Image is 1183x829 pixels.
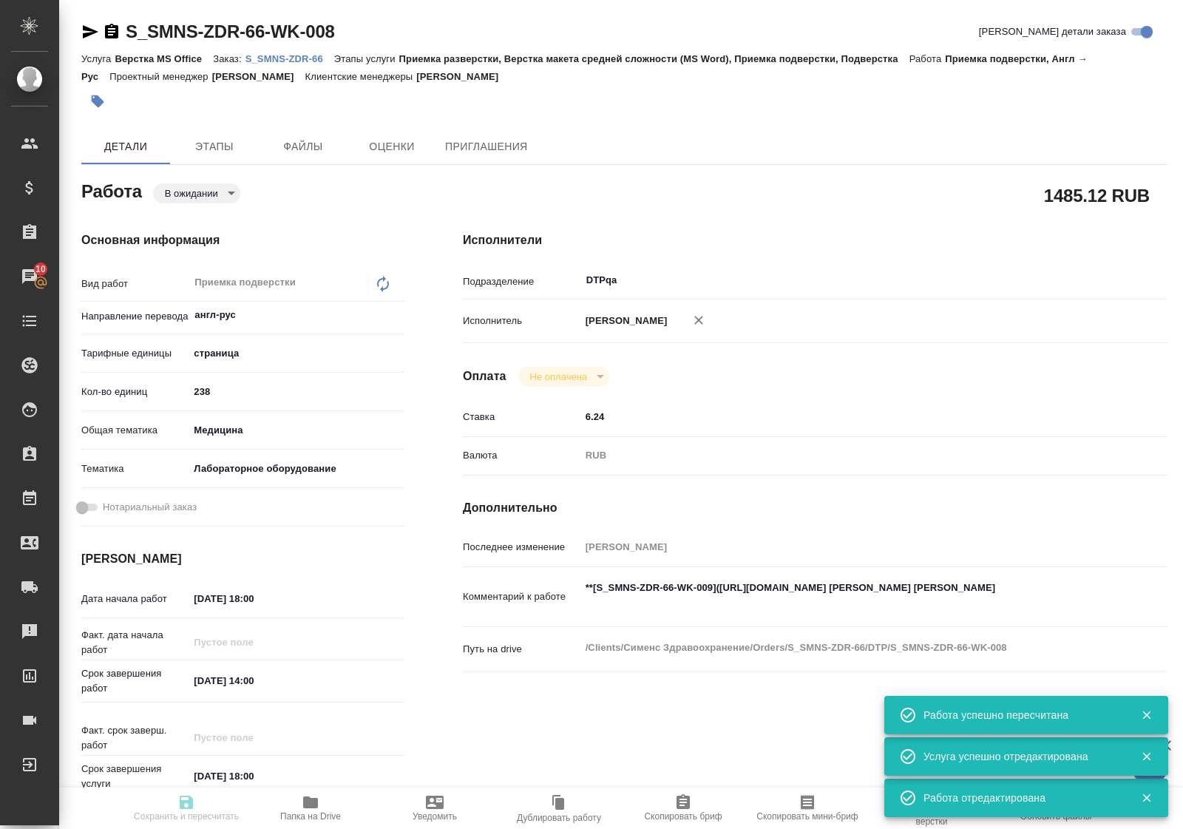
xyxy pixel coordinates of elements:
[463,499,1167,517] h4: Дополнительно
[81,628,189,657] p: Факт. дата начала работ
[356,138,427,156] span: Оценки
[189,456,404,481] div: Лабораторное оборудование
[979,24,1126,39] span: [PERSON_NAME] детали заказа
[463,274,580,289] p: Подразделение
[580,406,1108,427] input: ✎ Введи что-нибудь
[463,448,580,463] p: Валюта
[81,309,189,324] p: Направление перевода
[153,183,240,203] div: В ожидании
[81,423,189,438] p: Общая тематика
[463,410,580,424] p: Ставка
[870,788,994,829] button: Ссылка на инструкции верстки
[280,811,341,822] span: Папка на Drive
[245,52,334,64] a: S_SMNS-ZDR-66
[126,21,335,41] a: S_SMNS-ZDR-66-WK-008
[334,53,399,64] p: Этапы услуги
[103,500,197,515] span: Нотариальный заказ
[923,749,1119,764] div: Услуга успешно отредактирована
[103,23,121,41] button: Скопировать ссылку
[305,71,417,82] p: Клиентские менеджеры
[81,723,189,753] p: Факт. срок заверш. работ
[621,788,745,829] button: Скопировать бриф
[81,666,189,696] p: Срок завершения работ
[81,346,189,361] p: Тарифные единицы
[909,53,946,64] p: Работа
[189,727,318,748] input: Пустое поле
[463,642,580,657] p: Путь на drive
[463,589,580,604] p: Комментарий к работе
[189,381,404,402] input: ✎ Введи что-нибудь
[756,811,858,822] span: Скопировать мини-бриф
[212,71,305,82] p: [PERSON_NAME]
[189,670,318,691] input: ✎ Введи что-нибудь
[923,708,1119,723] div: Работа успешно пересчитана
[81,23,99,41] button: Скопировать ссылку для ЯМессенджера
[517,813,601,823] span: Дублировать работу
[4,258,55,295] a: 10
[878,806,985,827] span: Ссылка на инструкции верстки
[189,341,404,366] div: страница
[1100,279,1103,282] button: Open
[189,418,404,443] div: Медицина
[90,138,161,156] span: Детали
[81,550,404,568] h4: [PERSON_NAME]
[81,177,142,203] h2: Работа
[526,370,591,383] button: Не оплачена
[268,138,339,156] span: Файлы
[413,811,457,822] span: Уведомить
[248,788,373,829] button: Папка на Drive
[81,762,189,791] p: Срок завершения услуги
[923,791,1119,805] div: Работа отредактирована
[580,575,1108,615] textarea: **[S_SMNS-ZDR-66-WK-009]([URL][DOMAIN_NAME] [PERSON_NAME] [PERSON_NAME]
[81,277,189,291] p: Вид работ
[189,632,318,653] input: Пустое поле
[134,811,239,822] span: Сохранить и пересчитать
[109,71,211,82] p: Проектный менеджер
[81,385,189,399] p: Кол-во единиц
[463,368,506,385] h4: Оплата
[745,788,870,829] button: Скопировать мини-бриф
[445,138,528,156] span: Приглашения
[179,138,250,156] span: Этапы
[396,314,399,317] button: Open
[81,592,189,606] p: Дата начала работ
[1044,183,1150,208] h2: 1485.12 RUB
[682,304,715,336] button: Удалить исполнителя
[189,588,318,609] input: ✎ Введи что-нибудь
[1131,750,1162,763] button: Закрыть
[416,71,509,82] p: [PERSON_NAME]
[245,53,334,64] p: S_SMNS-ZDR-66
[580,314,668,328] p: [PERSON_NAME]
[463,231,1167,249] h4: Исполнители
[463,314,580,328] p: Исполнитель
[213,53,245,64] p: Заказ:
[463,540,580,555] p: Последнее изменение
[189,765,318,787] input: ✎ Введи что-нибудь
[81,85,114,118] button: Добавить тэг
[644,811,722,822] span: Скопировать бриф
[27,262,55,277] span: 10
[115,53,213,64] p: Верстка MS Office
[580,443,1108,468] div: RUB
[399,53,909,64] p: Приемка разверстки, Верстка макета средней сложности (MS Word), Приемка подверстки, Подверстка
[580,635,1108,660] textarea: /Clients/Сименс Здравоохранение/Orders/S_SMNS-ZDR-66/DTP/S_SMNS-ZDR-66-WK-008
[497,788,621,829] button: Дублировать работу
[81,461,189,476] p: Тематика
[124,788,248,829] button: Сохранить и пересчитать
[81,231,404,249] h4: Основная информация
[160,187,223,200] button: В ожидании
[518,367,609,387] div: В ожидании
[1131,708,1162,722] button: Закрыть
[81,53,115,64] p: Услуга
[373,788,497,829] button: Уведомить
[1131,791,1162,805] button: Закрыть
[580,536,1108,558] input: Пустое поле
